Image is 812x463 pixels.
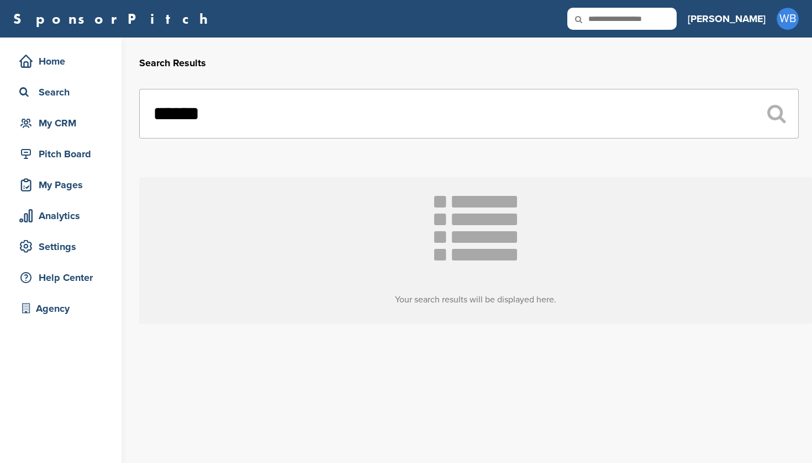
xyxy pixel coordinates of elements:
[11,203,110,228] a: Analytics
[17,113,110,133] div: My CRM
[17,268,110,288] div: Help Center
[139,56,799,71] h2: Search Results
[17,237,110,257] div: Settings
[11,234,110,259] a: Settings
[11,49,110,74] a: Home
[11,296,110,321] a: Agency
[17,175,110,195] div: My Pages
[688,7,766,31] a: [PERSON_NAME]
[688,11,766,26] h3: [PERSON_NAME]
[11,265,110,290] a: Help Center
[17,82,110,102] div: Search
[139,293,812,306] h3: Your search results will be displayed here.
[777,8,799,30] span: WB
[13,12,215,26] a: SponsorPitch
[11,141,110,167] a: Pitch Board
[11,172,110,198] a: My Pages
[11,110,110,136] a: My CRM
[11,79,110,105] a: Search
[17,144,110,164] div: Pitch Board
[17,51,110,71] div: Home
[17,206,110,226] div: Analytics
[17,299,110,318] div: Agency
